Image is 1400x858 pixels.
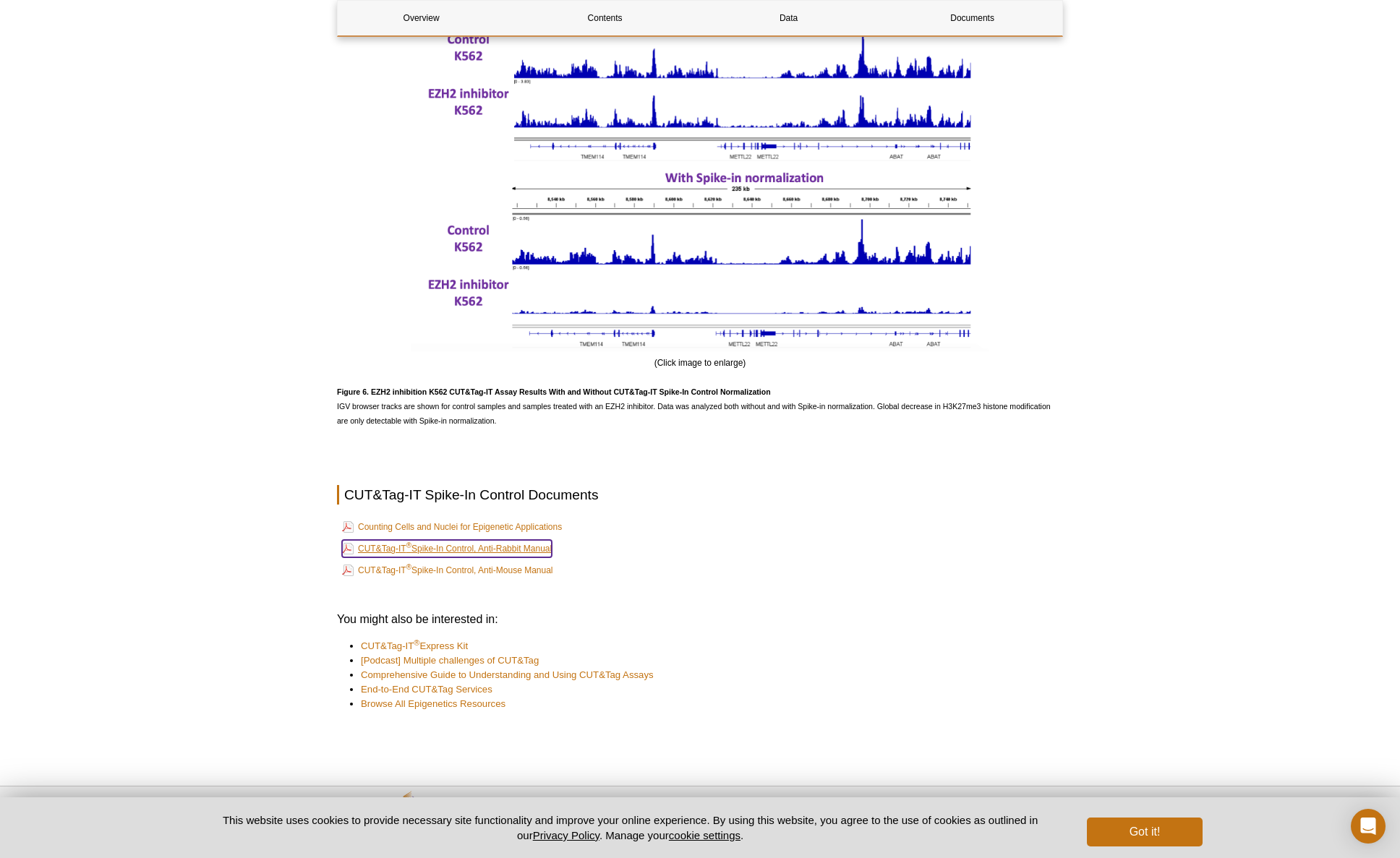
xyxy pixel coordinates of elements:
a: CUT&Tag-IT®Spike-In Control, Anti-Mouse Manual [342,562,553,579]
a: [Podcast] Multiple challenges of CUT&Tag [361,653,539,668]
a: Data [705,1,872,35]
button: cookie settings [669,829,740,841]
img: Active Motif, [330,786,496,845]
a: Contents [521,1,688,35]
button: Got it! [1087,818,1203,846]
a: Counting Cells and Nuclei for Epigenetic Applications [342,518,562,536]
sup: ® [406,541,411,549]
span: IGV browser tracks are shown for control samples and samples treated with an EZH2 inhibitor. Data... [337,387,1051,425]
a: CUT&Tag-IT®Spike-In Control, Anti-Rabbit Manual [342,540,552,557]
a: End-to-End CUT&Tag Services [361,682,492,697]
a: Browse All Epigenetics Resources [361,697,505,711]
a: Overview [338,1,505,35]
strong: Figure 6. EZH2 inhibition K562 CUT&Tag-IT Assay Results With and Without CUT&Tag-IT Spike-In Cont... [337,387,771,396]
a: CUT&Tag-IT®Express Kit [361,639,468,653]
div: Open Intercom Messenger [1351,809,1386,844]
sup: ® [414,638,419,647]
a: Documents [889,1,1056,35]
p: This website uses cookies to provide necessary site functionality and improve your online experie... [197,812,1063,843]
sup: ® [406,563,411,571]
a: Comprehensive Guide to Understanding and Using CUT&Tag Assays [361,668,654,682]
h2: CUT&Tag-IT Spike-In Control Documents [337,485,1063,505]
a: Privacy Policy [533,829,599,841]
h3: You might also be interested in: [337,611,1063,628]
